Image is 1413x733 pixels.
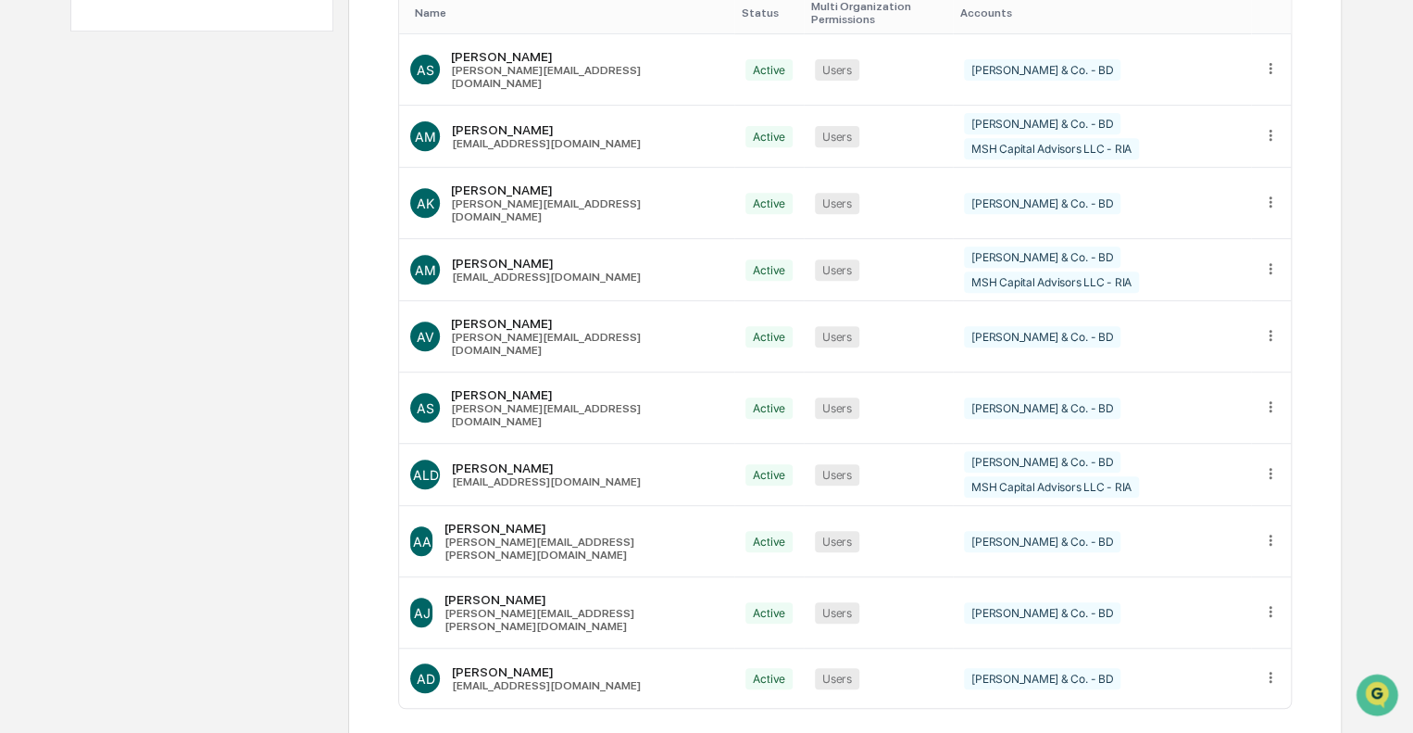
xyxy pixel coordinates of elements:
[815,398,859,419] div: Users
[63,142,304,160] div: Start new chat
[451,402,724,428] div: [PERSON_NAME][EMAIL_ADDRESS][DOMAIN_NAME]
[745,531,793,552] div: Active
[451,49,724,64] div: [PERSON_NAME]
[964,531,1120,552] div: [PERSON_NAME] & Co. - BD
[964,113,1120,134] div: [PERSON_NAME] & Co. - BD
[964,59,1120,81] div: [PERSON_NAME] & Co. - BD
[745,464,793,486] div: Active
[964,272,1139,293] div: MSH Capital Advisors LLC - RIA
[964,246,1120,268] div: [PERSON_NAME] & Co. - BD
[19,142,52,175] img: 1746055101610-c473b297-6a78-478c-a979-82029cc54cd1
[63,160,234,175] div: We're available if you need us!
[451,197,724,223] div: [PERSON_NAME][EMAIL_ADDRESS][DOMAIN_NAME]
[37,234,119,252] span: Preclearance
[451,316,724,331] div: [PERSON_NAME]
[964,602,1120,624] div: [PERSON_NAME] & Co. - BD
[451,475,640,488] div: [EMAIL_ADDRESS][DOMAIN_NAME]
[451,137,640,150] div: [EMAIL_ADDRESS][DOMAIN_NAME]
[451,64,724,90] div: [PERSON_NAME][EMAIL_ADDRESS][DOMAIN_NAME]
[745,193,793,214] div: Active
[315,147,337,170] button: Start new chat
[745,326,793,348] div: Active
[815,59,859,81] div: Users
[416,329,433,345] span: AV
[1266,6,1283,19] div: Toggle SortBy
[416,400,433,416] span: AS
[444,521,723,536] div: [PERSON_NAME]
[412,467,438,483] span: ALD
[37,269,117,287] span: Data Lookup
[134,235,149,250] div: 🗄️
[451,331,724,357] div: [PERSON_NAME][EMAIL_ADDRESS][DOMAIN_NAME]
[1354,672,1404,722] iframe: Open customer support
[415,262,436,278] span: AM
[11,261,124,295] a: 🔎Data Lookup
[451,271,640,284] div: [EMAIL_ADDRESS][DOMAIN_NAME]
[451,256,640,271] div: [PERSON_NAME]
[745,602,793,624] div: Active
[745,668,793,689] div: Active
[451,387,724,402] div: [PERSON_NAME]
[153,234,230,252] span: Attestations
[964,668,1120,689] div: [PERSON_NAME] & Co. - BD
[815,193,859,214] div: Users
[964,326,1120,348] div: [PERSON_NAME] & Co. - BD
[451,122,640,137] div: [PERSON_NAME]
[960,6,1244,19] div: Toggle SortBy
[964,138,1139,159] div: MSH Capital Advisors LLC - RIA
[415,129,436,145] span: AM
[444,536,723,562] div: [PERSON_NAME][EMAIL_ADDRESS][PERSON_NAME][DOMAIN_NAME]
[815,126,859,147] div: Users
[19,39,337,69] p: How can we help?
[964,193,1120,214] div: [PERSON_NAME] & Co. - BD
[19,271,33,285] div: 🔎
[451,461,640,475] div: [PERSON_NAME]
[964,476,1139,498] div: MSH Capital Advisors LLC - RIA
[416,671,434,687] span: AD
[815,259,859,281] div: Users
[815,602,859,624] div: Users
[745,59,793,81] div: Active
[451,679,640,692] div: [EMAIL_ADDRESS][DOMAIN_NAME]
[414,6,727,19] div: Toggle SortBy
[964,451,1120,473] div: [PERSON_NAME] & Co. - BD
[444,607,723,633] div: [PERSON_NAME][EMAIL_ADDRESS][PERSON_NAME][DOMAIN_NAME]
[19,235,33,250] div: 🖐️
[11,226,127,259] a: 🖐️Preclearance
[745,398,793,419] div: Active
[964,398,1120,419] div: [PERSON_NAME] & Co. - BD
[444,592,723,607] div: [PERSON_NAME]
[745,259,793,281] div: Active
[127,226,237,259] a: 🗄️Attestations
[745,126,793,147] div: Active
[815,531,859,552] div: Users
[451,664,640,679] div: [PERSON_NAME]
[412,534,431,550] span: AA
[451,183,724,197] div: [PERSON_NAME]
[131,313,224,328] a: Powered byPylon
[416,196,433,211] span: AK
[416,62,433,78] span: AS
[815,464,859,486] div: Users
[184,314,224,328] span: Pylon
[413,605,430,621] span: AJ
[815,326,859,348] div: Users
[815,668,859,689] div: Users
[742,6,796,19] div: Toggle SortBy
